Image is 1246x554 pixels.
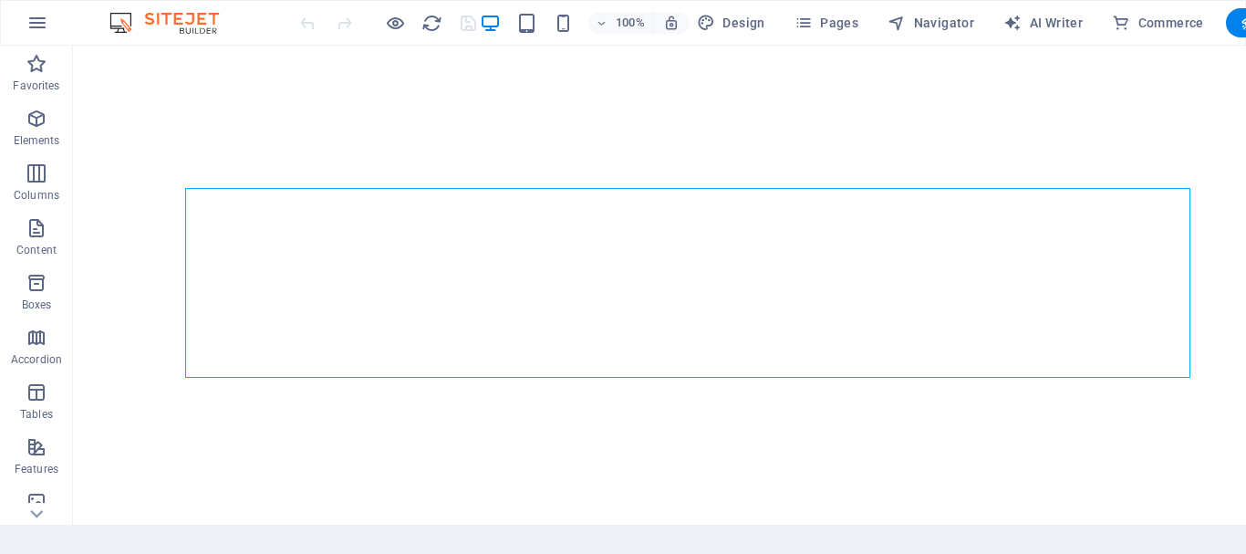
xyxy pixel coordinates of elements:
button: Pages [787,8,866,37]
p: Elements [14,133,60,148]
span: Commerce [1112,14,1204,32]
i: Reload page [421,13,442,34]
span: Pages [794,14,858,32]
button: Commerce [1105,8,1211,37]
p: Favorites [13,78,59,93]
span: Navigator [888,14,974,32]
p: Features [15,462,58,476]
i: On resize automatically adjust zoom level to fit chosen device. [663,15,680,31]
p: Content [16,243,57,257]
button: Design [690,8,773,37]
button: Navigator [880,8,981,37]
button: AI Writer [996,8,1090,37]
p: Columns [14,188,59,203]
button: Click here to leave preview mode and continue editing [384,12,406,34]
span: Design [697,14,765,32]
img: Editor Logo [105,12,242,34]
p: Tables [20,407,53,422]
p: Boxes [22,298,52,312]
span: AI Writer [1003,14,1083,32]
button: 100% [588,12,653,34]
p: Accordion [11,352,62,367]
h6: 100% [616,12,645,34]
button: reload [421,12,442,34]
div: Design (Ctrl+Alt+Y) [690,8,773,37]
